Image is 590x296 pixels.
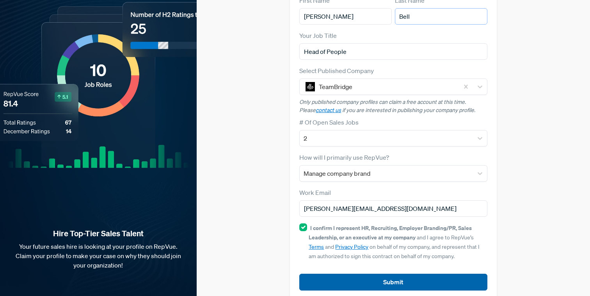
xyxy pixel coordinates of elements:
[299,274,487,291] button: Submit
[299,153,389,162] label: How will I primarily use RepVue?
[299,200,487,217] input: Email
[309,243,324,250] a: Terms
[309,224,472,241] strong: I confirm I represent HR, Recruiting, Employer Branding/PR, Sales Leadership, or an executive at ...
[306,82,315,91] img: TeamBridge
[299,188,331,197] label: Work Email
[12,228,184,239] strong: Hire Top-Tier Sales Talent
[299,8,392,25] input: First Name
[299,118,359,127] label: # Of Open Sales Jobs
[12,242,184,270] p: Your future sales hire is looking at your profile on RepVue. Claim your profile to make your case...
[299,31,337,40] label: Your Job Title
[316,107,341,114] a: contact us
[299,98,487,114] p: Only published company profiles can claim a free account at this time. Please if you are interest...
[395,8,487,25] input: Last Name
[335,243,368,250] a: Privacy Policy
[309,225,480,260] span: and I agree to RepVue’s and on behalf of my company, and represent that I am authorized to sign t...
[299,66,374,75] label: Select Published Company
[299,43,487,60] input: Title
